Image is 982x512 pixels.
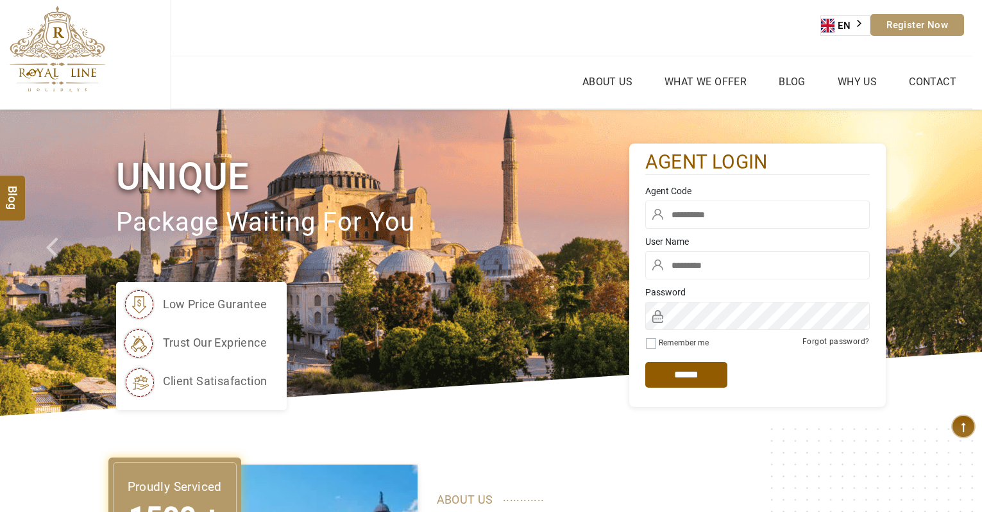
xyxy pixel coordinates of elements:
[661,72,750,91] a: What we Offer
[645,286,870,299] label: Password
[645,235,870,248] label: User Name
[820,15,870,36] div: Language
[933,110,982,416] a: Check next image
[4,185,21,196] span: Blog
[30,110,79,416] a: Check next prev
[820,15,870,36] aside: Language selected: English
[870,14,964,36] a: Register Now
[906,72,960,91] a: Contact
[116,201,629,244] p: package waiting for you
[123,365,267,397] li: client satisafaction
[579,72,636,91] a: About Us
[437,490,867,509] p: ABOUT US
[659,338,709,347] label: Remember me
[645,185,870,197] label: Agent Code
[123,327,267,359] li: trust our exprience
[802,337,869,346] a: Forgot password?
[834,72,880,91] a: Why Us
[645,150,870,175] h2: agent login
[116,153,629,201] h1: Unique
[10,6,105,92] img: The Royal Line Holidays
[775,72,809,91] a: Blog
[821,16,870,35] a: EN
[123,288,267,320] li: low price gurantee
[503,488,545,507] span: ............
